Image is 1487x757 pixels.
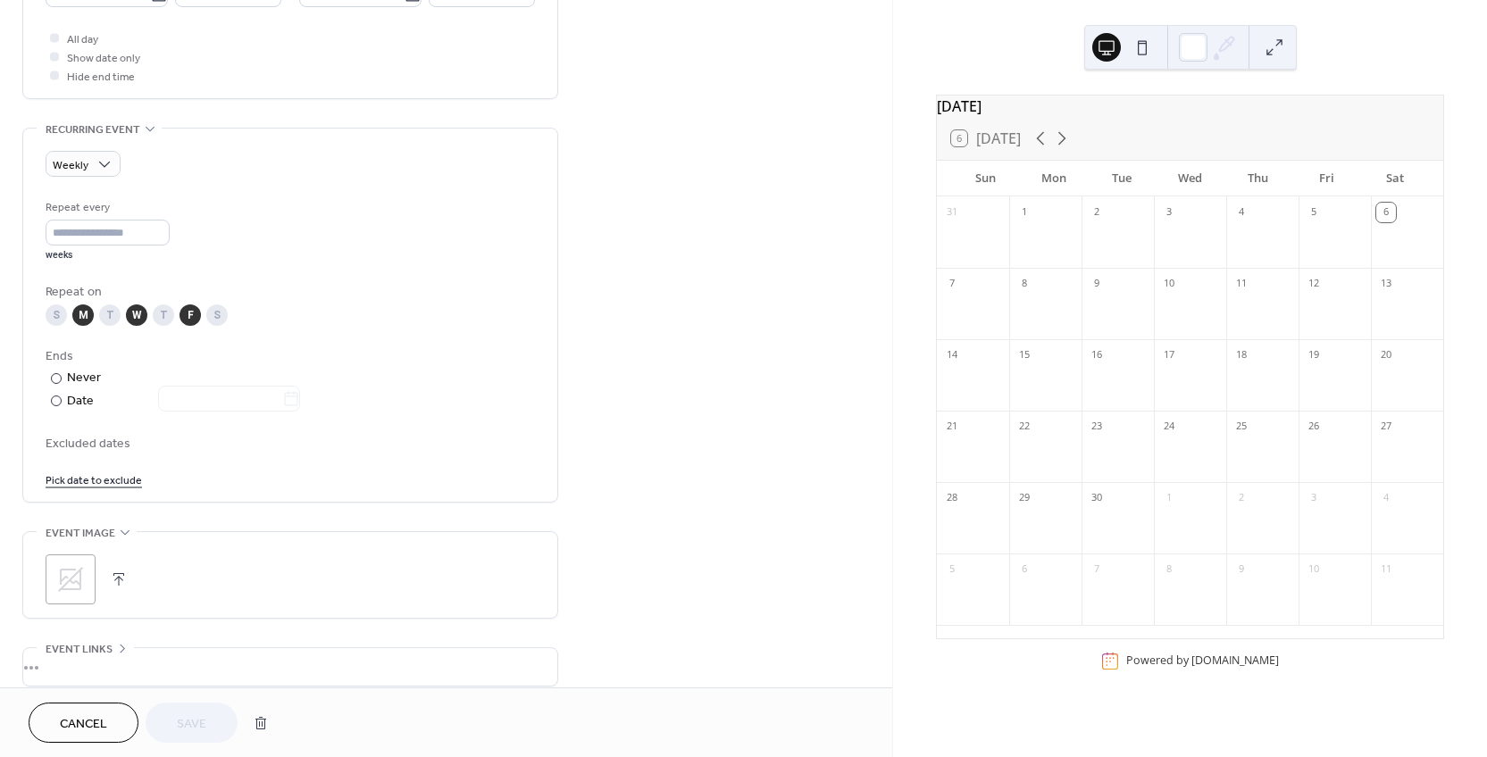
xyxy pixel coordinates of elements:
div: 7 [1087,560,1107,579]
div: 22 [1015,417,1034,437]
span: Cancel [60,715,107,734]
div: 13 [1376,274,1396,294]
div: F [180,304,201,326]
div: Sun [951,161,1019,196]
div: 14 [942,345,962,365]
div: 11 [1232,274,1251,294]
div: ••• [23,648,557,686]
div: Thu [1224,161,1292,196]
div: Ends [46,347,531,366]
div: T [99,304,121,326]
a: [DOMAIN_NAME] [1191,653,1279,668]
div: Date [67,391,300,412]
div: Tue [1088,161,1156,196]
div: 20 [1376,345,1396,365]
span: Event image [46,524,115,543]
div: 5 [942,560,962,579]
div: 10 [1304,560,1324,579]
div: 27 [1376,417,1396,437]
span: Weekly [53,155,88,176]
div: S [46,304,67,326]
div: 28 [942,488,962,508]
div: 10 [1159,274,1179,294]
div: Wed [1156,161,1224,196]
div: T [153,304,174,326]
div: [DATE] [937,96,1443,117]
div: Powered by [1126,653,1279,668]
div: 7 [942,274,962,294]
div: 9 [1087,274,1107,294]
div: S [206,304,228,326]
div: 16 [1087,345,1107,365]
div: Never [67,369,102,387]
div: 4 [1376,488,1396,508]
div: 31 [942,203,962,222]
button: Cancel [29,703,138,743]
div: 2 [1232,488,1251,508]
div: 4 [1232,203,1251,222]
div: Mon [1019,161,1087,196]
div: 8 [1159,560,1179,579]
span: All day [67,30,98,49]
div: 26 [1304,417,1324,437]
span: Pick date to exclude [46,471,142,490]
div: 19 [1304,345,1324,365]
div: 8 [1015,274,1034,294]
div: 17 [1159,345,1179,365]
div: 30 [1087,488,1107,508]
div: ; [46,554,96,604]
span: Hide end time [67,68,135,87]
div: W [126,304,147,326]
div: 11 [1376,560,1396,579]
div: 29 [1015,488,1034,508]
div: 3 [1304,488,1324,508]
span: Excluded dates [46,435,535,453]
div: Fri [1292,161,1360,196]
div: M [72,304,94,326]
div: Repeat on [46,283,531,302]
div: 25 [1232,417,1251,437]
span: Recurring event [46,121,140,139]
div: 6 [1376,203,1396,222]
div: 3 [1159,203,1179,222]
div: 6 [1015,560,1034,579]
div: 9 [1232,560,1251,579]
div: 12 [1304,274,1324,294]
div: 21 [942,417,962,437]
div: 1 [1015,203,1034,222]
div: Sat [1361,161,1429,196]
span: Show date only [67,49,140,68]
div: 2 [1087,203,1107,222]
div: 5 [1304,203,1324,222]
span: Event links [46,640,113,659]
div: weeks [46,249,170,262]
div: 23 [1087,417,1107,437]
div: 18 [1232,345,1251,365]
div: 15 [1015,345,1034,365]
div: Repeat every [46,198,166,217]
div: 24 [1159,417,1179,437]
div: 1 [1159,488,1179,508]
